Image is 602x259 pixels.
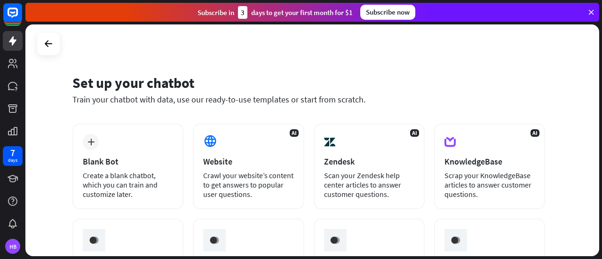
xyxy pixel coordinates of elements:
[3,146,23,166] a: 7 days
[238,6,247,19] div: 3
[10,149,15,157] div: 7
[8,157,17,164] div: days
[360,5,415,20] div: Subscribe now
[5,239,20,254] div: HB
[198,6,353,19] div: Subscribe in days to get your first month for $1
